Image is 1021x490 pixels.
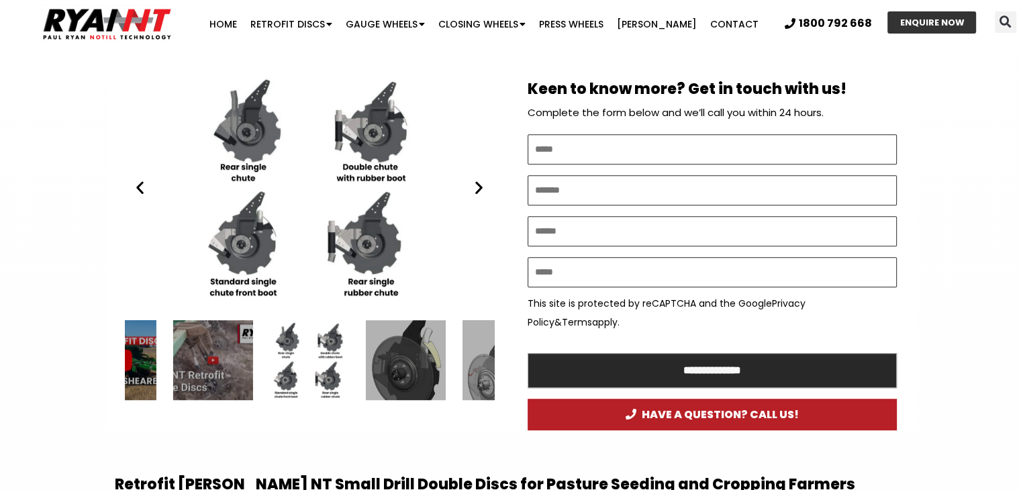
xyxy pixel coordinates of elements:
[125,320,494,400] div: Slides Slides
[198,11,770,38] nav: Menu
[528,82,897,97] h2: Keen to know more? Get in touch with us!
[244,11,339,38] a: Retrofit Discs
[532,11,610,38] a: Press Wheels
[562,315,592,329] a: Terms
[203,11,244,38] a: Home
[125,72,494,303] div: Slides
[703,11,765,38] a: Contact
[785,18,872,29] a: 1800 792 668
[528,399,897,430] a: HAVE A QUESTION? CALL US!
[125,72,494,303] div: 3 / 15
[799,18,872,29] span: 1800 792 668
[900,18,964,27] span: ENQUIRE NOW
[471,179,487,196] div: Next slide
[339,11,432,38] a: Gauge Wheels
[528,294,897,332] p: This site is protected by reCAPTCHA and the Google & apply.
[463,320,542,400] div: 5 / 15
[269,320,349,400] div: 3 / 15
[626,409,799,420] span: HAVE A QUESTION? CALL US!
[995,11,1016,33] div: Search
[610,11,703,38] a: [PERSON_NAME]
[132,179,148,196] div: Previous slide
[432,11,532,38] a: Closing Wheels
[77,320,156,400] div: 1 / 15
[173,320,252,400] div: 2 / 15
[125,72,494,303] div: RYAN NT Different Drill Disc Conversions RYAN NT John Shearer Retrofit Double Discs small farm di...
[40,3,175,45] img: Ryan NT logo
[269,320,349,400] div: RYAN NT Different Drill Disc Conversions RYAN NT John Shearer Retrofit Double Discs small farm di...
[887,11,976,34] a: ENQUIRE NOW
[366,320,446,400] div: 4 / 15
[528,103,897,122] p: Complete the form below and we’ll call you within 24 hours.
